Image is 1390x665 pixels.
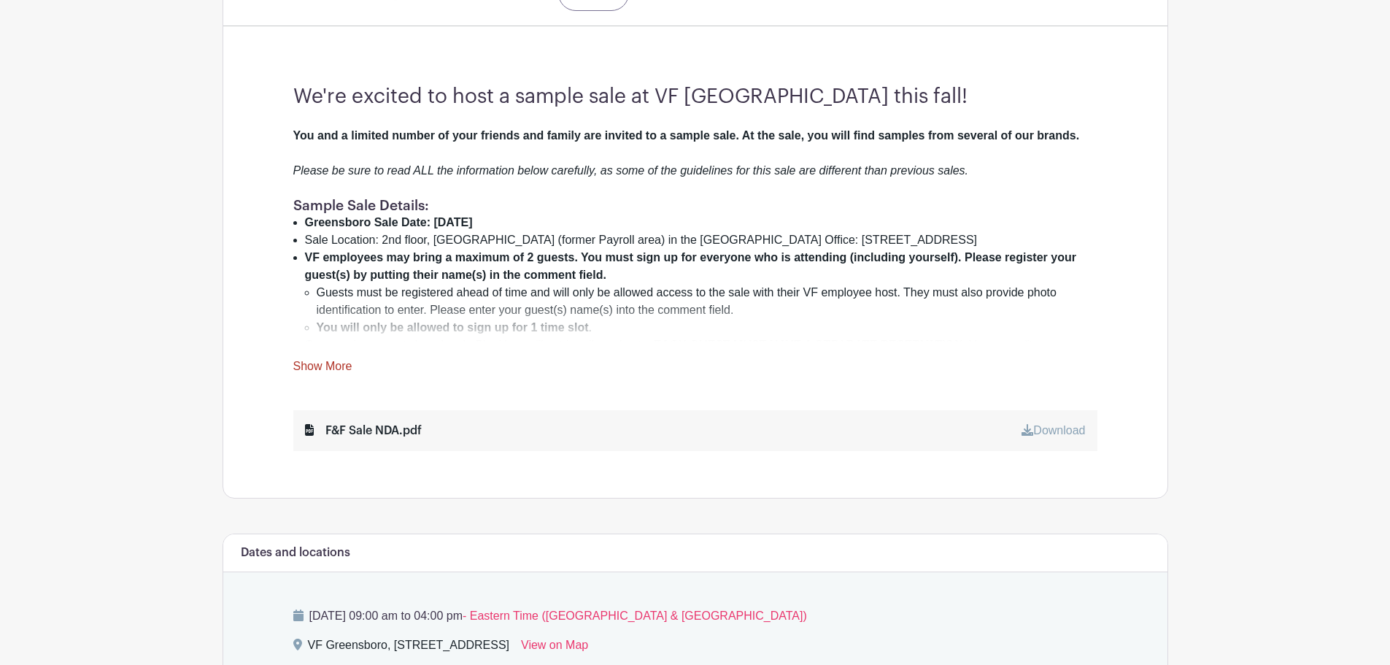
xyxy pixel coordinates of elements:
li: Guests who are not signed up in PlanHero will not be allowed entry. . You can edit your guests li... [305,337,1097,372]
li: Sale Location: 2nd floor, [GEOGRAPHIC_DATA] (former Payroll area) in the [GEOGRAPHIC_DATA] Office... [305,231,1097,249]
li: . [317,319,1097,337]
strong: VF employees may bring a maximum of 2 guests. You must sign up for everyone who is attending (inc... [305,251,1076,281]
a: Show More [293,360,352,378]
strong: You and a limited number of your friends and family are invited to a sample sale. At the sale, yo... [293,129,1080,142]
h1: Sample Sale Details: [293,197,1097,214]
a: Download [1022,424,1085,437]
div: F&F Sale NDA.pdf [305,422,422,439]
h6: Dates and locations [241,546,350,560]
strong: EACH GUEST MUST HAVE A SEPARATE RESERVATION [654,339,963,351]
a: View on Map [521,637,588,660]
h3: We're excited to host a sample sale at VF [GEOGRAPHIC_DATA] this fall! [293,85,1097,109]
strong: You will only be allowed to sign up for 1 time slot [317,321,589,334]
p: [DATE] 09:00 am to 04:00 pm [293,607,1097,625]
em: Please be sure to read ALL the information below carefully, as some of the guidelines for this sa... [293,164,969,177]
li: Guests must be registered ahead of time and will only be allowed access to the sale with their VF... [317,284,1097,319]
div: VF Greensboro, [STREET_ADDRESS] [308,637,510,660]
strong: Greensboro Sale Date: [DATE] [305,216,473,228]
span: - Eastern Time ([GEOGRAPHIC_DATA] & [GEOGRAPHIC_DATA]) [463,610,807,622]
